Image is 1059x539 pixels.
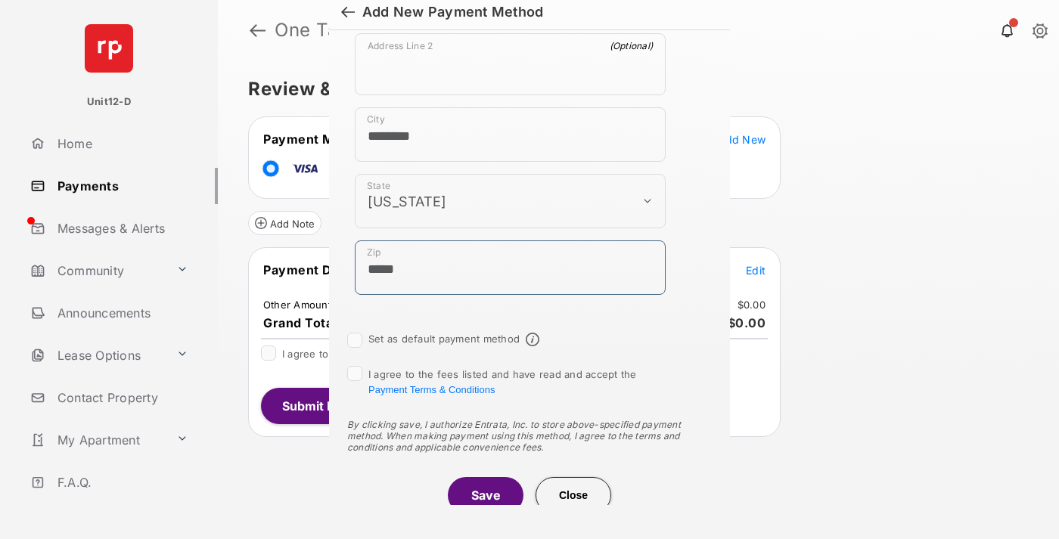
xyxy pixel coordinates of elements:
div: Add New Payment Method [362,4,543,20]
span: Default payment method info [526,333,539,346]
div: payment_method_screening[postal_addresses][locality] [355,107,666,162]
div: payment_method_screening[postal_addresses][administrativeArea] [355,174,666,228]
button: I agree to the fees listed and have read and accept the [368,384,495,395]
label: Set as default payment method [368,333,520,345]
div: By clicking save, I authorize Entrata, Inc. to store above-specified payment method. When making ... [347,419,712,453]
span: I agree to the fees listed and have read and accept the [368,368,637,395]
div: payment_method_screening[postal_addresses][addressLine2] [355,33,666,95]
button: Close [536,477,611,513]
button: Save [448,477,523,513]
div: payment_method_screening[postal_addresses][postalCode] [355,240,666,295]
